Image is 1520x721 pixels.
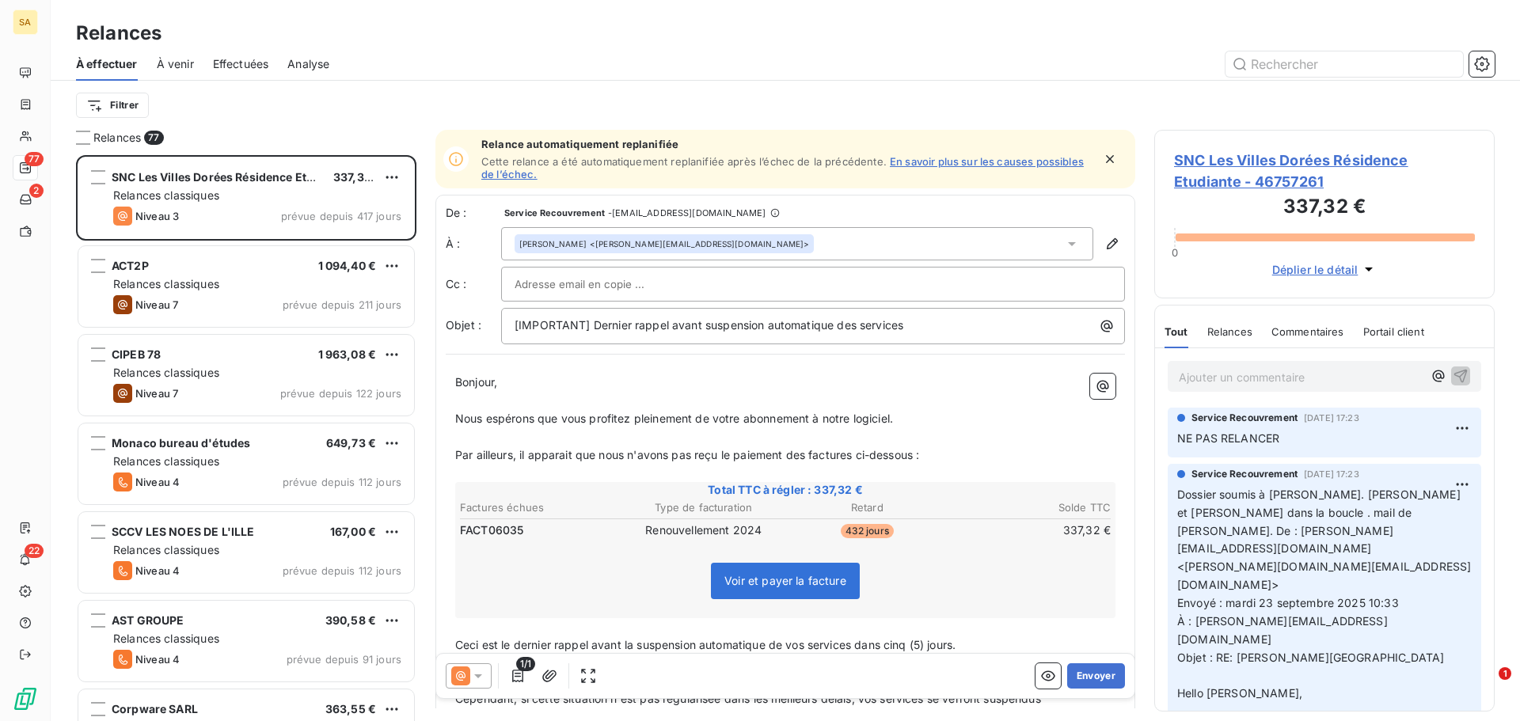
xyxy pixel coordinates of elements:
span: Niveau 7 [135,298,178,311]
span: Dossier soumis à [PERSON_NAME]. [PERSON_NAME] et [PERSON_NAME] dans la boucle . mail de [PERSON_N... [1177,488,1471,591]
iframe: Intercom live chat [1466,667,1504,705]
span: Relances classiques [113,277,219,290]
span: SNC Les Villes Dorées Résidence Etudiante - 46757261 [1174,150,1475,192]
h3: Relances [76,19,161,47]
div: SA [13,9,38,35]
span: 1 [1499,667,1511,680]
span: prévue depuis 112 jours [283,476,401,488]
span: Analyse [287,56,329,72]
td: Renouvellement 2024 [623,522,785,539]
span: NE PAS RELANCER [1177,431,1279,445]
span: Relances classiques [113,454,219,468]
span: Monaco bureau d'études [112,436,250,450]
span: Relances classiques [113,366,219,379]
span: Commentaires [1271,325,1344,338]
span: Relances [93,130,141,146]
span: Portail client [1363,325,1424,338]
span: [DATE] 17:23 [1304,413,1359,423]
span: Niveau 4 [135,564,180,577]
span: 1 963,08 € [318,347,377,361]
span: 2 [29,184,44,198]
span: 22 [25,544,44,558]
span: Hello [PERSON_NAME], [1177,686,1302,700]
span: prévue depuis 211 jours [283,298,401,311]
span: [DATE] 17:23 [1304,469,1359,479]
span: Niveau 4 [135,476,180,488]
span: Relance automatiquement replanifiée [481,138,1092,150]
span: À : [PERSON_NAME][EMAIL_ADDRESS][DOMAIN_NAME] [1177,614,1388,646]
th: Retard [786,499,948,516]
span: prévue depuis 417 jours [281,210,401,222]
img: Logo LeanPay [13,686,38,712]
span: Service Recouvrement [1191,467,1298,481]
span: SNC Les Villes Dorées Résidence Etudiante [112,170,348,184]
span: À effectuer [76,56,138,72]
span: Corpware SARL [112,702,198,715]
span: CIPEB 78 [112,347,161,361]
span: Niveau 4 [135,653,180,666]
td: 337,32 € [950,522,1112,539]
div: grid [76,155,416,721]
span: À venir [157,56,194,72]
span: 167,00 € [330,525,376,538]
span: Service Recouvrement [1191,411,1298,425]
label: Cc : [446,276,501,292]
input: Rechercher [1225,51,1463,77]
span: Relances classiques [113,632,219,645]
span: SCCV LES NOES DE L'ILLE [112,525,254,538]
span: prévue depuis 122 jours [280,387,401,400]
span: ACT2P [112,259,149,272]
span: Objet : [446,318,481,332]
span: AST GROUPE [112,613,184,627]
span: FACT06035 [460,522,523,538]
span: Niveau 7 [135,387,178,400]
span: Service Recouvrement [504,208,605,218]
span: Bonjour, [455,375,497,389]
span: Relances classiques [113,188,219,202]
span: 1/1 [516,657,535,671]
input: Adresse email en copie ... [515,272,685,296]
span: prévue depuis 91 jours [287,653,401,666]
th: Solde TTC [950,499,1112,516]
button: Filtrer [76,93,149,118]
button: Envoyer [1067,663,1125,689]
span: Envoyé : mardi 23 septembre 2025 10:33 [1177,596,1399,609]
span: Nous espérons que vous profitez pleinement de votre abonnement à notre logiciel. [455,412,893,425]
span: 337,32 € [333,170,382,184]
span: Niveau 3 [135,210,179,222]
span: - [EMAIL_ADDRESS][DOMAIN_NAME] [608,208,766,218]
span: 77 [25,152,44,166]
span: Cette relance a été automatiquement replanifiée après l’échec de la précédente. [481,155,887,168]
span: [IMPORTANT] Dernier rappel avant suspension automatique des services [515,318,903,332]
span: Ceci est le dernier rappel avant la suspension automatique de vos services dans cinq (5) jours. [455,638,956,651]
span: Effectuées [213,56,269,72]
h3: 337,32 € [1174,192,1475,224]
span: prévue depuis 112 jours [283,564,401,577]
span: Par ailleurs, il apparait que nous n'avons pas reçu le paiement des factures ci-dessous : [455,448,919,461]
span: Tout [1165,325,1188,338]
span: Déplier le détail [1272,261,1358,278]
span: 649,73 € [326,436,376,450]
span: Relances [1207,325,1252,338]
div: <[PERSON_NAME][EMAIL_ADDRESS][DOMAIN_NAME]> [519,238,809,249]
th: Type de facturation [623,499,785,516]
span: Objet : RE: [PERSON_NAME][GEOGRAPHIC_DATA] [1177,651,1444,664]
label: À : [446,236,501,252]
span: 0 [1172,246,1178,259]
th: Factures échues [459,499,621,516]
button: Déplier le détail [1267,260,1382,279]
span: Relances classiques [113,543,219,556]
span: 390,58 € [325,613,376,627]
a: En savoir plus sur les causes possibles de l’échec. [481,155,1084,180]
span: 432 jours [841,524,894,538]
span: 363,55 € [325,702,376,715]
span: 77 [144,131,163,145]
span: De : [446,205,501,221]
span: [PERSON_NAME] [519,238,587,249]
span: 1 094,40 € [318,259,377,272]
span: Voir et payer la facture [724,574,846,587]
span: Total TTC à régler : 337,32 € [458,482,1113,498]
